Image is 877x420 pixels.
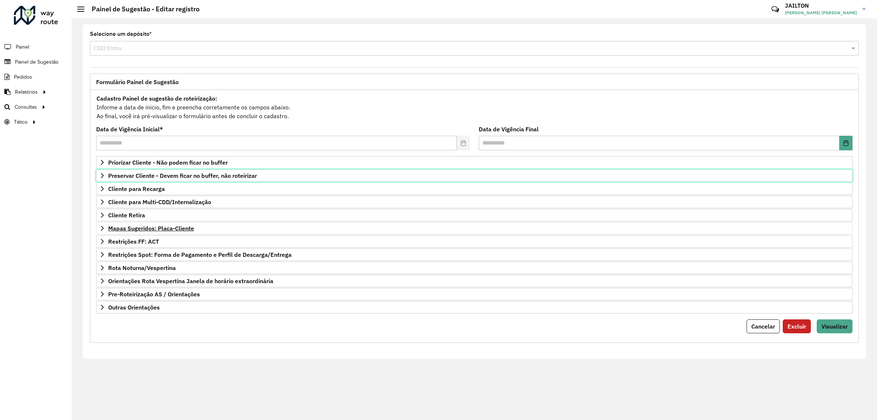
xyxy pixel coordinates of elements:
[108,278,273,284] span: Orientações Rota Vespertina Janela de horário extraordinária
[14,73,32,81] span: Pedidos
[96,183,853,195] a: Cliente para Recarga
[839,136,853,150] button: Choose Date
[108,304,160,310] span: Outras Orientações
[15,58,58,66] span: Painel de Sugestão
[751,323,775,330] span: Cancelar
[96,288,853,300] a: Pre-Roteirização AS / Orientações
[108,186,165,192] span: Cliente para Recarga
[108,252,292,258] span: Restrições Spot: Forma de Pagamento e Perfil de Descarga/Entrega
[479,125,539,134] label: Data de Vigência Final
[15,103,37,111] span: Consultas
[767,1,783,17] a: Contato Rápido
[785,2,857,9] h3: JAILTON
[817,319,853,333] button: Visualizar
[96,196,853,208] a: Cliente para Multi-CDD/Internalização
[787,323,806,330] span: Excluir
[783,319,811,333] button: Excluir
[96,125,163,134] label: Data de Vigência Inicial
[96,301,853,314] a: Outras Orientações
[96,95,217,102] strong: Cadastro Painel de sugestão de roteirização:
[96,275,853,287] a: Orientações Rota Vespertina Janela de horário extraordinária
[84,5,200,13] h2: Painel de Sugestão - Editar registro
[15,88,38,96] span: Relatórios
[108,199,211,205] span: Cliente para Multi-CDD/Internalização
[96,79,179,85] span: Formulário Painel de Sugestão
[96,209,853,221] a: Cliente Retira
[821,323,848,330] span: Visualizar
[108,212,145,218] span: Cliente Retira
[747,319,780,333] button: Cancelar
[108,160,228,165] span: Priorizar Cliente - Não podem ficar no buffer
[108,225,194,231] span: Mapas Sugeridos: Placa-Cliente
[108,291,200,297] span: Pre-Roteirização AS / Orientações
[96,169,853,182] a: Preservar Cliente - Devem ficar no buffer, não roteirizar
[96,156,853,169] a: Priorizar Cliente - Não podem ficar no buffer
[108,265,176,271] span: Rota Noturna/Vespertina
[108,239,159,244] span: Restrições FF: ACT
[108,173,257,179] span: Preservar Cliente - Devem ficar no buffer, não roteirizar
[96,248,853,261] a: Restrições Spot: Forma de Pagamento e Perfil de Descarga/Entrega
[14,118,27,126] span: Tático
[90,30,152,38] label: Selecione um depósito
[785,10,857,16] span: [PERSON_NAME] [PERSON_NAME]
[96,235,853,248] a: Restrições FF: ACT
[96,222,853,235] a: Mapas Sugeridos: Placa-Cliente
[96,262,853,274] a: Rota Noturna/Vespertina
[16,43,29,51] span: Painel
[96,94,853,121] div: Informe a data de inicio, fim e preencha corretamente os campos abaixo. Ao final, você irá pré-vi...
